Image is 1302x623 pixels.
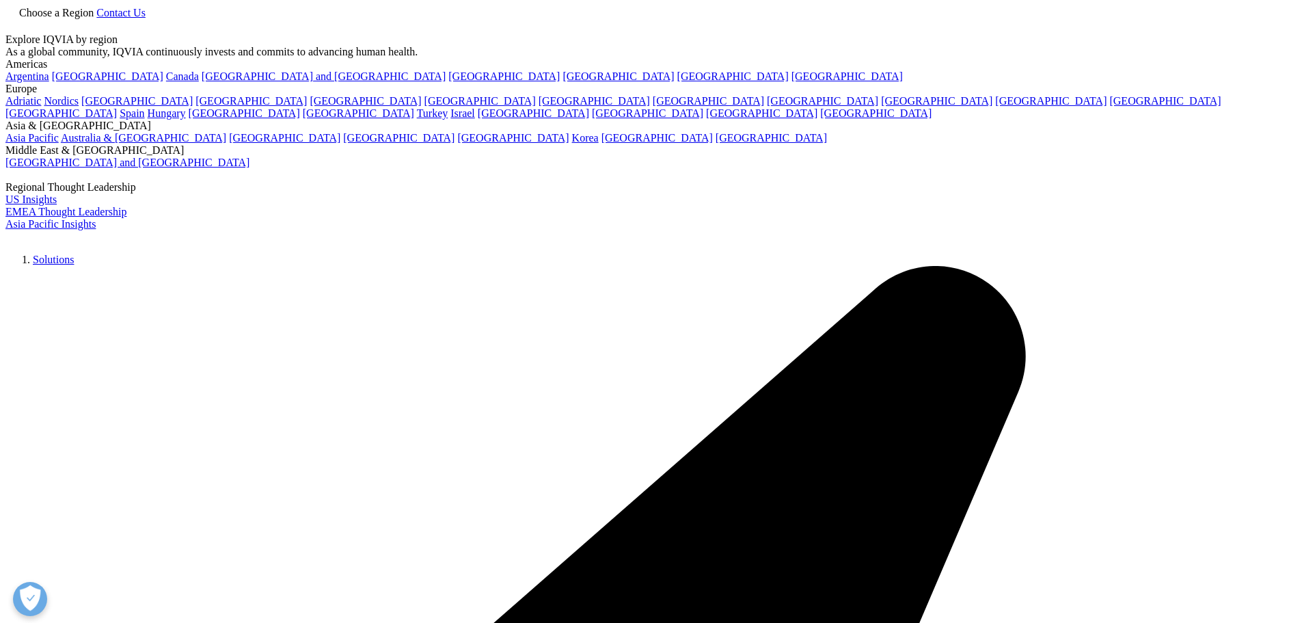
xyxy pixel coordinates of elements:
a: [GEOGRAPHIC_DATA] [791,70,903,82]
a: Asia Pacific Insights [5,218,96,230]
a: [GEOGRAPHIC_DATA] [424,95,536,107]
a: Argentina [5,70,49,82]
a: Spain [120,107,144,119]
a: [GEOGRAPHIC_DATA] [343,132,455,144]
a: Korea [572,132,599,144]
a: [GEOGRAPHIC_DATA] [653,95,764,107]
a: [GEOGRAPHIC_DATA] [81,95,193,107]
a: [GEOGRAPHIC_DATA] [303,107,414,119]
a: [GEOGRAPHIC_DATA] [716,132,827,144]
div: Europe [5,83,1297,95]
a: Turkey [417,107,448,119]
a: Contact Us [96,7,146,18]
a: [GEOGRAPHIC_DATA] [195,95,307,107]
a: [GEOGRAPHIC_DATA] and [GEOGRAPHIC_DATA] [5,157,249,168]
div: Explore IQVIA by region [5,34,1297,46]
div: Regional Thought Leadership [5,181,1297,194]
a: [GEOGRAPHIC_DATA] [677,70,789,82]
a: [GEOGRAPHIC_DATA] [448,70,560,82]
div: Asia & [GEOGRAPHIC_DATA] [5,120,1297,132]
a: [GEOGRAPHIC_DATA] [995,95,1107,107]
a: [GEOGRAPHIC_DATA] [881,95,992,107]
a: [GEOGRAPHIC_DATA] [229,132,340,144]
a: Solutions [33,254,74,265]
a: [GEOGRAPHIC_DATA] [478,107,589,119]
a: [GEOGRAPHIC_DATA] [310,95,421,107]
div: Americas [5,58,1297,70]
a: [GEOGRAPHIC_DATA] [592,107,703,119]
a: [GEOGRAPHIC_DATA] [5,107,117,119]
a: [GEOGRAPHIC_DATA] [539,95,650,107]
a: [GEOGRAPHIC_DATA] [562,70,674,82]
a: Hungary [148,107,186,119]
button: 優先設定センターを開く [13,582,47,616]
div: Middle East & [GEOGRAPHIC_DATA] [5,144,1297,157]
a: [GEOGRAPHIC_DATA] [706,107,817,119]
a: [GEOGRAPHIC_DATA] and [GEOGRAPHIC_DATA] [202,70,446,82]
a: Canada [166,70,199,82]
a: Australia & [GEOGRAPHIC_DATA] [61,132,226,144]
a: Israel [450,107,475,119]
a: Adriatic [5,95,41,107]
a: [GEOGRAPHIC_DATA] [1109,95,1221,107]
a: [GEOGRAPHIC_DATA] [820,107,932,119]
a: [GEOGRAPHIC_DATA] [52,70,163,82]
a: Asia Pacific [5,132,59,144]
a: [GEOGRAPHIC_DATA] [601,132,713,144]
a: [GEOGRAPHIC_DATA] [767,95,878,107]
span: Choose a Region [19,7,94,18]
div: As a global community, IQVIA continuously invests and commits to advancing human health. [5,46,1297,58]
a: Nordics [44,95,79,107]
a: [GEOGRAPHIC_DATA] [189,107,300,119]
a: [GEOGRAPHIC_DATA] [457,132,569,144]
a: EMEA Thought Leadership [5,206,126,217]
a: US Insights [5,194,57,205]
